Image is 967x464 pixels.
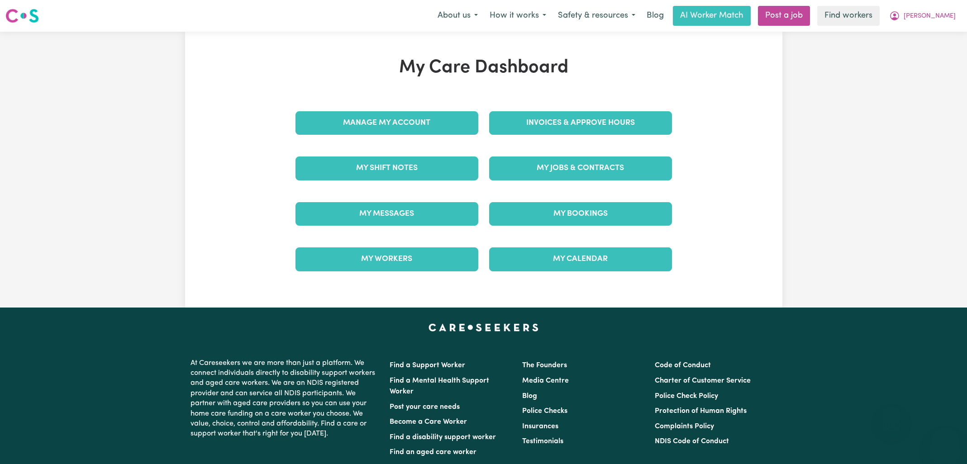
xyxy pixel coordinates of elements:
[489,247,672,271] a: My Calendar
[655,362,711,369] a: Code of Conduct
[295,247,478,271] a: My Workers
[390,449,476,456] a: Find an aged care worker
[390,418,467,426] a: Become a Care Worker
[390,403,460,411] a: Post your care needs
[655,377,751,384] a: Charter of Customer Service
[655,438,729,445] a: NDIS Code of Conduct
[522,438,563,445] a: Testimonials
[904,11,956,21] span: [PERSON_NAME]
[295,111,478,135] a: Manage My Account
[673,6,751,26] a: AI Worker Match
[522,362,567,369] a: The Founders
[522,407,567,415] a: Police Checks
[522,393,537,400] a: Blog
[522,377,569,384] a: Media Centre
[489,156,672,180] a: My Jobs & Contracts
[758,6,810,26] a: Post a job
[641,6,669,26] a: Blog
[655,423,714,430] a: Complaints Policy
[882,406,900,424] iframe: Close message
[290,57,677,79] h1: My Care Dashboard
[817,6,880,26] a: Find workers
[489,202,672,226] a: My Bookings
[484,6,552,25] button: How it works
[522,423,558,430] a: Insurances
[552,6,641,25] button: Safety & resources
[655,393,718,400] a: Police Check Policy
[489,111,672,135] a: Invoices & Approve Hours
[5,5,39,26] a: Careseekers logo
[390,377,489,395] a: Find a Mental Health Support Worker
[429,324,538,331] a: Careseekers home page
[655,407,747,415] a: Protection of Human Rights
[931,428,960,457] iframe: Button to launch messaging window
[191,355,379,443] p: At Careseekers we are more than just a platform. We connect individuals directly to disability su...
[390,434,496,441] a: Find a disability support worker
[295,202,478,226] a: My Messages
[432,6,484,25] button: About us
[390,362,465,369] a: Find a Support Worker
[295,156,478,180] a: My Shift Notes
[883,6,962,25] button: My Account
[5,8,39,24] img: Careseekers logo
